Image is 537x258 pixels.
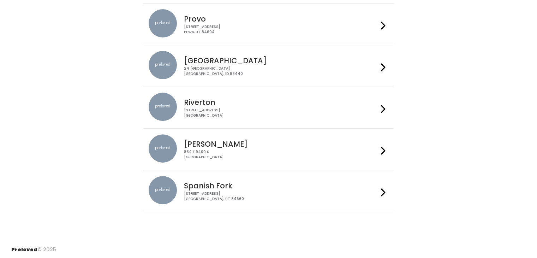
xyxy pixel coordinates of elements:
[184,98,378,106] h4: Riverton
[149,9,388,39] a: preloved location Provo [STREET_ADDRESS]Provo, UT 84604
[11,246,37,253] span: Preloved
[184,24,378,35] div: [STREET_ADDRESS] Provo, UT 84604
[149,176,388,206] a: preloved location Spanish Fork [STREET_ADDRESS][GEOGRAPHIC_DATA], UT 84660
[149,93,177,121] img: preloved location
[184,191,378,201] div: [STREET_ADDRESS] [GEOGRAPHIC_DATA], UT 84660
[149,134,388,164] a: preloved location [PERSON_NAME] 834 E 9400 S[GEOGRAPHIC_DATA]
[184,108,378,118] div: [STREET_ADDRESS] [GEOGRAPHIC_DATA]
[149,51,388,81] a: preloved location [GEOGRAPHIC_DATA] 24 [GEOGRAPHIC_DATA][GEOGRAPHIC_DATA], ID 83440
[184,15,378,23] h4: Provo
[184,140,378,148] h4: [PERSON_NAME]
[149,134,177,163] img: preloved location
[149,176,177,204] img: preloved location
[184,66,378,76] div: 24 [GEOGRAPHIC_DATA] [GEOGRAPHIC_DATA], ID 83440
[149,9,177,37] img: preloved location
[184,149,378,160] div: 834 E 9400 S [GEOGRAPHIC_DATA]
[149,93,388,123] a: preloved location Riverton [STREET_ADDRESS][GEOGRAPHIC_DATA]
[184,182,378,190] h4: Spanish Fork
[149,51,177,79] img: preloved location
[11,240,56,253] div: © 2025
[184,57,378,65] h4: [GEOGRAPHIC_DATA]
